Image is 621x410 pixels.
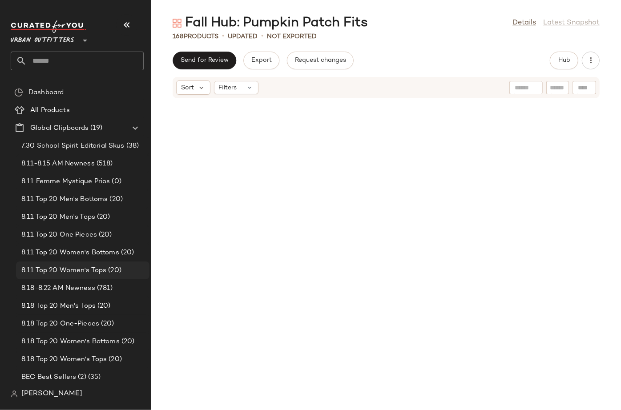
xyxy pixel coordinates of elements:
[30,123,89,133] span: Global Clipboards
[21,337,120,347] span: 8.18 Top 20 Women's Bottoms
[120,337,135,347] span: (20)
[21,372,86,382] span: BEC Best Sellers (2)
[181,83,194,92] span: Sort
[21,283,95,293] span: 8.18-8.22 AM Newness
[86,372,101,382] span: (35)
[21,194,108,205] span: 8.11 Top 20 Men's Bottoms
[14,88,23,97] img: svg%3e
[173,14,368,32] div: Fall Hub: Pumpkin Patch Fits
[21,265,106,276] span: 8.11 Top 20 Women's Tops
[95,283,113,293] span: (781)
[173,32,218,41] div: Products
[11,390,18,398] img: svg%3e
[251,57,272,64] span: Export
[21,141,125,151] span: 7.30 School Spirit Editorial Skus
[108,194,123,205] span: (20)
[219,83,237,92] span: Filters
[106,265,121,276] span: (20)
[261,31,263,42] span: •
[180,57,229,64] span: Send for Review
[95,212,110,222] span: (20)
[512,18,536,28] a: Details
[21,177,110,187] span: 8.11 Femme Mystique Prios
[125,141,139,151] span: (38)
[21,319,99,329] span: 8.18 Top 20 One-Pieces
[550,52,578,69] button: Hub
[173,52,236,69] button: Send for Review
[30,105,70,116] span: All Products
[11,30,74,46] span: Urban Outfitters
[558,57,570,64] span: Hub
[99,319,114,329] span: (20)
[21,159,95,169] span: 8.11-8.15 AM Newness
[21,354,107,365] span: 8.18 Top 20 Women's Tops
[222,31,224,42] span: •
[21,212,95,222] span: 8.11 Top 20 Men's Tops
[228,32,258,41] p: updated
[267,32,317,41] p: Not Exported
[110,177,121,187] span: (0)
[107,354,122,365] span: (20)
[173,33,184,40] span: 168
[21,248,119,258] span: 8.11 Top 20 Women's Bottoms
[89,123,102,133] span: (19)
[28,88,64,98] span: Dashboard
[21,230,97,240] span: 8.11 Top 20 One Pieces
[294,57,346,64] span: Request changes
[97,230,112,240] span: (20)
[119,248,134,258] span: (20)
[96,301,111,311] span: (20)
[287,52,354,69] button: Request changes
[21,389,82,399] span: [PERSON_NAME]
[95,159,113,169] span: (518)
[11,20,86,33] img: cfy_white_logo.C9jOOHJF.svg
[21,301,96,311] span: 8.18 Top 20 Men's Tops
[243,52,279,69] button: Export
[173,19,181,28] img: svg%3e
